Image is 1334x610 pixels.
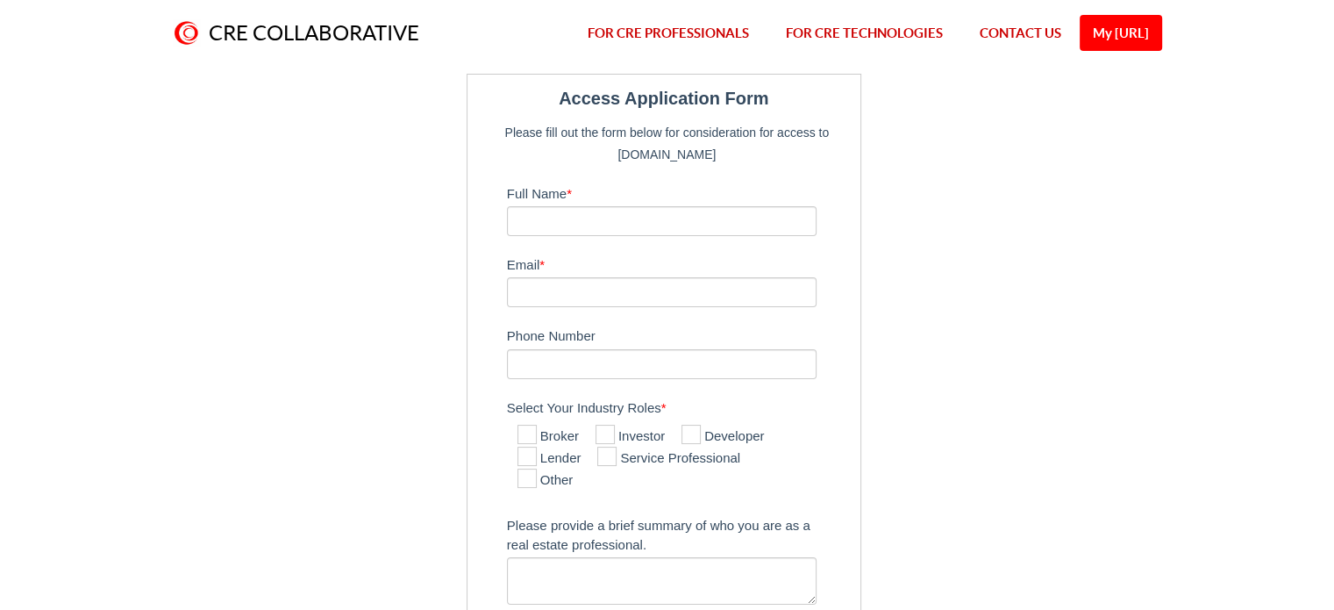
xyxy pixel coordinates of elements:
label: Broker [517,427,579,448]
label: Phone Number [507,320,852,348]
label: Please provide a brief summary of who you are as a real estate professional. [507,510,852,557]
p: Please fill out the form below for consideration for access to [DOMAIN_NAME] [498,122,836,164]
label: Investor [596,427,665,448]
label: Other [517,470,574,492]
label: Email [507,249,852,277]
legend: Access Application Form [476,83,852,113]
a: My [URL] [1080,15,1162,51]
label: Full Name [507,178,852,206]
label: Lender [517,449,581,470]
label: Service Professional [597,449,740,470]
label: Developer [681,427,764,448]
label: Select Your Industry Roles [507,392,852,420]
